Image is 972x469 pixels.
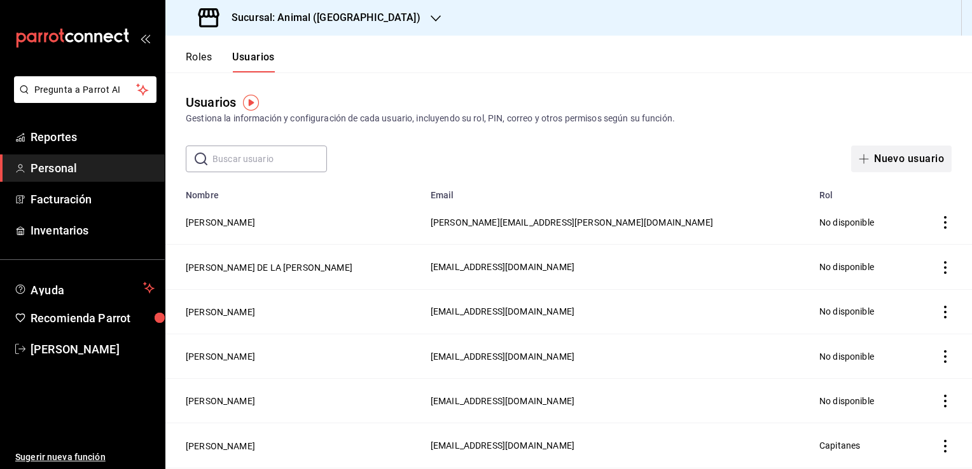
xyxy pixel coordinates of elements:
span: [EMAIL_ADDRESS][DOMAIN_NAME] [431,262,574,272]
th: Email [423,182,812,200]
div: navigation tabs [186,51,275,72]
img: Tooltip marker [243,95,259,111]
button: [PERSON_NAME] [186,395,255,407]
td: No disponible [812,289,910,334]
td: No disponible [812,245,910,289]
button: Pregunta a Parrot AI [14,76,156,103]
div: Usuarios [186,93,236,112]
h3: Sucursal: Animal ([GEOGRAPHIC_DATA]) [221,10,420,25]
span: Ayuda [31,280,138,296]
button: actions [939,216,952,229]
button: [PERSON_NAME] [186,216,255,229]
a: Pregunta a Parrot AI [9,92,156,105]
span: Capitanes [819,440,860,451]
button: [PERSON_NAME] [186,350,255,363]
button: open_drawer_menu [140,33,150,43]
button: [PERSON_NAME] DE LA [PERSON_NAME] [186,261,352,274]
td: No disponible [812,334,910,378]
span: [PERSON_NAME] [31,341,155,358]
span: [EMAIL_ADDRESS][DOMAIN_NAME] [431,396,574,406]
span: Facturación [31,191,155,208]
button: actions [939,440,952,452]
span: Recomienda Parrot [31,309,155,327]
td: No disponible [812,379,910,423]
span: Inventarios [31,222,155,239]
span: [EMAIL_ADDRESS][DOMAIN_NAME] [431,351,574,362]
td: No disponible [812,200,910,245]
button: Usuarios [232,51,275,72]
button: Roles [186,51,212,72]
span: Pregunta a Parrot AI [34,83,137,97]
span: [EMAIL_ADDRESS][DOMAIN_NAME] [431,440,574,451]
button: Nuevo usuario [851,146,952,172]
span: Personal [31,160,155,177]
th: Rol [812,182,910,200]
span: Sugerir nueva función [15,451,155,464]
button: [PERSON_NAME] [186,306,255,318]
button: actions [939,306,952,318]
div: Gestiona la información y configuración de cada usuario, incluyendo su rol, PIN, correo y otros p... [186,112,952,125]
button: actions [939,395,952,407]
button: actions [939,261,952,274]
th: Nombre [165,182,423,200]
button: actions [939,350,952,363]
input: Buscar usuario [212,146,327,172]
button: [PERSON_NAME] [186,440,255,452]
span: Reportes [31,128,155,146]
span: [EMAIL_ADDRESS][DOMAIN_NAME] [431,306,574,316]
span: [PERSON_NAME][EMAIL_ADDRESS][PERSON_NAME][DOMAIN_NAME] [431,217,713,228]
